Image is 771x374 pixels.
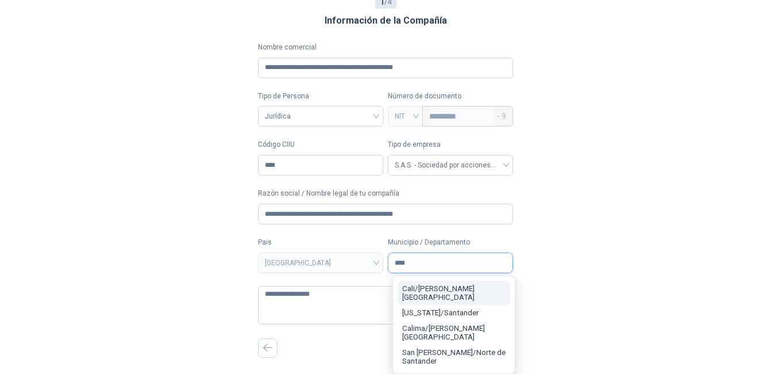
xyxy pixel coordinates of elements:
[388,91,513,102] p: Número de documento
[395,157,506,174] span: S.A.S. - Sociedad por acciones simplificada
[395,108,416,125] span: NIT
[398,345,510,369] button: San [PERSON_NAME]/Norte de Santander
[258,237,383,248] label: Pais
[258,139,383,150] label: Código CIIU
[402,308,479,317] span: [US_STATE] / Santander
[325,13,447,28] h3: Información de la Compañía
[402,284,475,302] span: Cali / [PERSON_NAME][GEOGRAPHIC_DATA]
[388,139,513,150] label: Tipo de empresa
[402,324,485,341] span: Calima / [PERSON_NAME][GEOGRAPHIC_DATA]
[265,254,376,272] span: COLOMBIA
[398,305,510,320] button: [US_STATE]/Santander
[402,348,506,365] span: San [PERSON_NAME] / Norte de Santander
[265,108,376,125] span: Jurídica
[398,281,510,305] button: Cali/[PERSON_NAME][GEOGRAPHIC_DATA]
[258,42,513,53] label: Nombre comercial
[258,188,513,199] label: Razón social / Nombre legal de tu compañía
[388,237,513,248] label: Municipio / Departamento
[497,106,506,126] span: - 9
[258,91,383,102] label: Tipo de Persona
[398,320,510,345] button: Calima/[PERSON_NAME][GEOGRAPHIC_DATA]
